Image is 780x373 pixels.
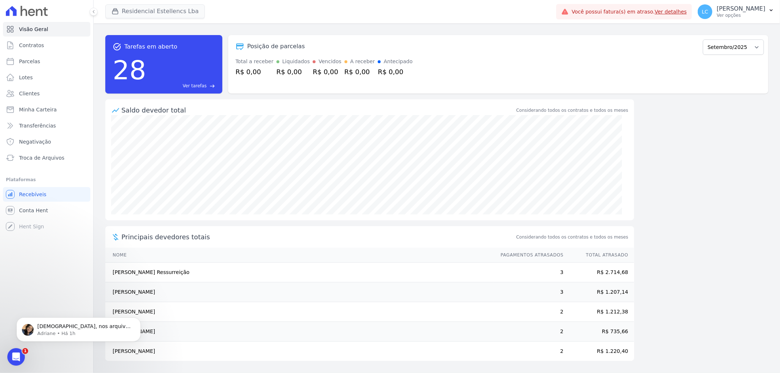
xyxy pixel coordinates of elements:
[5,302,152,353] iframe: Intercom notifications mensagem
[235,67,274,77] div: R$ 0,00
[113,42,121,51] span: task_alt
[344,67,375,77] div: R$ 0,00
[105,302,494,322] td: [PERSON_NAME]
[113,51,146,89] div: 28
[105,322,494,342] td: [PERSON_NAME]
[3,118,90,133] a: Transferências
[564,322,634,342] td: R$ 735,66
[717,12,765,18] p: Ver opções
[384,58,412,65] div: Antecipado
[19,122,56,129] span: Transferências
[19,74,33,81] span: Lotes
[105,282,494,302] td: [PERSON_NAME]
[105,248,494,263] th: Nome
[494,263,564,282] td: 3
[3,22,90,37] a: Visão Geral
[247,42,305,51] div: Posição de parcelas
[564,263,634,282] td: R$ 2.714,68
[702,9,708,14] span: LC
[282,58,310,65] div: Liquidados
[6,175,87,184] div: Plataformas
[319,58,341,65] div: Vencidos
[3,70,90,85] a: Lotes
[19,106,57,113] span: Minha Carteira
[564,282,634,302] td: R$ 1.207,14
[494,322,564,342] td: 2
[3,86,90,101] a: Clientes
[149,83,215,89] a: Ver tarefas east
[105,342,494,361] td: [PERSON_NAME]
[3,102,90,117] a: Minha Carteira
[564,302,634,322] td: R$ 1.212,38
[19,90,39,97] span: Clientes
[235,58,274,65] div: Total a receber
[210,83,215,89] span: east
[3,203,90,218] a: Conta Hent
[19,42,44,49] span: Contratos
[105,4,205,18] button: Residencial Estellencs Lba
[3,151,90,165] a: Troca de Arquivos
[494,248,564,263] th: Pagamentos Atrasados
[350,58,375,65] div: A receber
[564,342,634,361] td: R$ 1.220,40
[516,234,628,240] span: Considerando todos os contratos e todos os meses
[276,67,310,77] div: R$ 0,00
[378,67,412,77] div: R$ 0,00
[3,38,90,53] a: Contratos
[19,58,40,65] span: Parcelas
[19,191,46,198] span: Recebíveis
[494,302,564,322] td: 2
[564,248,634,263] th: Total Atrasado
[3,187,90,202] a: Recebíveis
[124,42,177,51] span: Tarefas em aberto
[717,5,765,12] p: [PERSON_NAME]
[692,1,780,22] button: LC [PERSON_NAME] Ver opções
[121,105,515,115] div: Saldo devedor total
[22,348,28,354] span: 1
[494,342,564,361] td: 2
[3,54,90,69] a: Parcelas
[19,138,51,145] span: Negativação
[516,107,628,114] div: Considerando todos os contratos e todos os meses
[313,67,341,77] div: R$ 0,00
[183,83,207,89] span: Ver tarefas
[19,26,48,33] span: Visão Geral
[3,134,90,149] a: Negativação
[655,9,687,15] a: Ver detalhes
[105,263,494,282] td: [PERSON_NAME] Ressurreição
[572,8,687,16] span: Você possui fatura(s) em atraso.
[7,348,25,366] iframe: Intercom live chat
[19,154,64,161] span: Troca de Arquivos
[121,232,515,242] span: Principais devedores totais
[19,207,48,214] span: Conta Hent
[494,282,564,302] td: 3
